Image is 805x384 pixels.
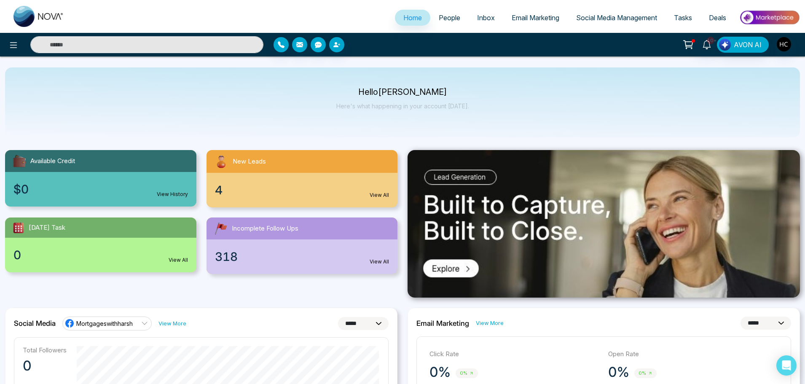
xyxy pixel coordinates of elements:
a: Tasks [665,10,700,26]
span: Incomplete Follow Ups [232,224,298,234]
span: [DATE] Task [29,223,65,233]
p: 0% [429,364,451,381]
span: New Leads [233,157,266,166]
h2: Social Media [14,319,56,328]
h2: Email Marketing [416,319,469,328]
span: 4 [215,181,223,199]
a: Email Marketing [503,10,568,26]
p: 0% [608,364,629,381]
span: Tasks [674,13,692,22]
a: View History [157,191,188,198]
span: Inbox [477,13,495,22]
p: 0 [23,357,67,374]
img: followUps.svg [213,221,228,236]
span: Email Marketing [512,13,559,22]
p: Here's what happening in your account [DATE]. [336,102,469,110]
span: AVON AI [734,40,762,50]
div: Open Intercom Messenger [776,355,797,376]
p: Total Followers [23,346,67,354]
a: View All [370,191,389,199]
img: . [408,150,800,298]
img: Market-place.gif [739,8,800,27]
img: Nova CRM Logo [13,6,64,27]
a: View All [370,258,389,266]
span: People [439,13,460,22]
a: Home [395,10,430,26]
a: View More [158,320,186,328]
span: Social Media Management [576,13,657,22]
a: View All [169,256,188,264]
span: Deals [709,13,726,22]
a: Incomplete Follow Ups318View All [201,218,403,274]
img: Lead Flow [719,39,731,51]
a: People [430,10,469,26]
span: 0 [13,246,21,264]
p: Hello [PERSON_NAME] [336,89,469,96]
p: Open Rate [608,349,778,359]
a: Social Media Management [568,10,665,26]
a: Deals [700,10,735,26]
a: Inbox [469,10,503,26]
p: Click Rate [429,349,600,359]
img: User Avatar [777,37,791,51]
span: Mortgageswithharsh [76,320,133,328]
a: 10+ [697,37,717,51]
span: 0% [634,368,657,378]
span: $0 [13,180,29,198]
span: 318 [215,248,238,266]
span: 0% [456,368,478,378]
img: availableCredit.svg [12,153,27,169]
span: 10+ [707,37,714,44]
span: Home [403,13,422,22]
a: New Leads4View All [201,150,403,207]
img: newLeads.svg [213,153,229,169]
a: View More [476,319,504,327]
img: todayTask.svg [12,221,25,234]
span: Available Credit [30,156,75,166]
button: AVON AI [717,37,769,53]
